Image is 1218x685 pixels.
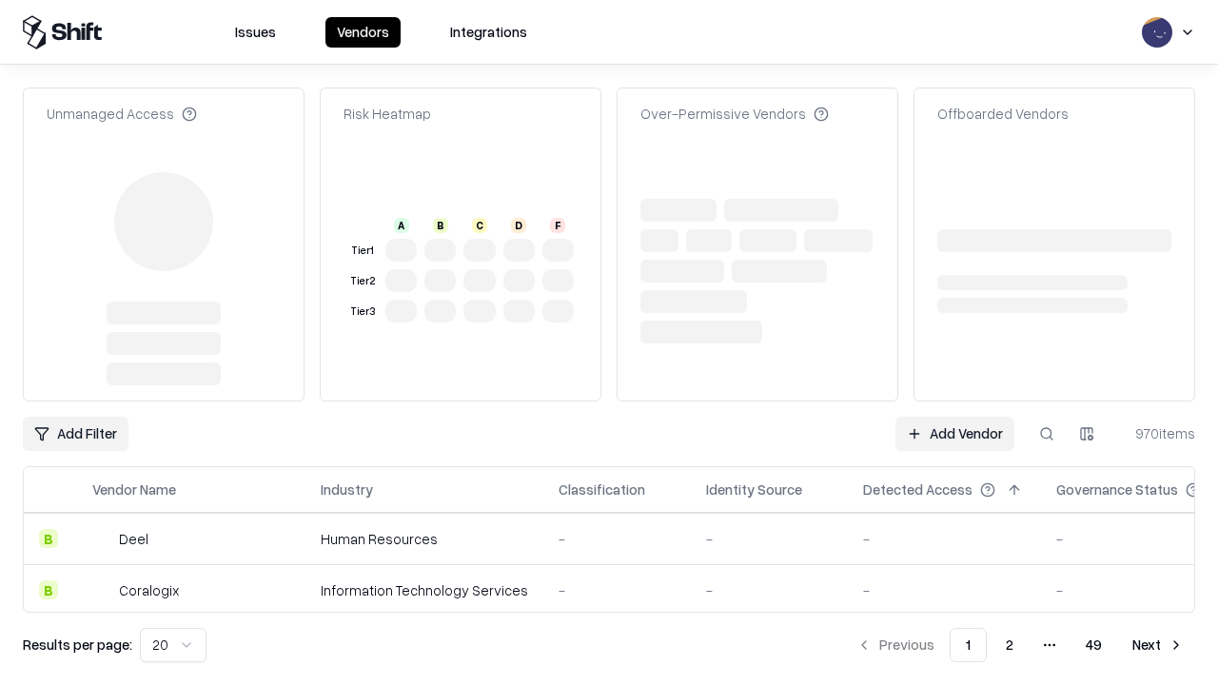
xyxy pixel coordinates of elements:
div: Human Resources [321,529,528,549]
img: Coralogix [92,580,111,599]
div: F [550,218,565,233]
div: B [39,580,58,599]
button: 49 [1071,628,1117,662]
div: Identity Source [706,479,802,499]
div: Unmanaged Access [47,104,197,124]
div: Vendor Name [92,479,176,499]
div: - [706,529,833,549]
a: Add Vendor [895,417,1014,451]
div: C [472,218,487,233]
div: - [706,580,833,600]
nav: pagination [845,628,1195,662]
div: Information Technology Services [321,580,528,600]
div: Tier 1 [347,243,378,259]
div: Detected Access [863,479,972,499]
div: D [511,218,526,233]
div: Industry [321,479,373,499]
div: B [433,218,448,233]
button: 2 [991,628,1029,662]
div: Coralogix [119,580,179,600]
button: Issues [224,17,287,48]
div: - [863,580,1026,600]
div: Deel [119,529,148,549]
div: Over-Permissive Vendors [640,104,829,124]
p: Results per page: [23,635,132,655]
div: Classification [559,479,645,499]
img: Deel [92,529,111,548]
div: Governance Status [1056,479,1178,499]
div: Offboarded Vendors [937,104,1069,124]
button: 1 [950,628,987,662]
button: Integrations [439,17,539,48]
div: Tier 2 [347,273,378,289]
div: - [559,580,676,600]
button: Next [1121,628,1195,662]
div: - [559,529,676,549]
button: Vendors [325,17,401,48]
div: A [394,218,409,233]
div: B [39,529,58,548]
div: Risk Heatmap [344,104,431,124]
div: 970 items [1119,423,1195,443]
div: - [863,529,1026,549]
button: Add Filter [23,417,128,451]
div: Tier 3 [347,303,378,320]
